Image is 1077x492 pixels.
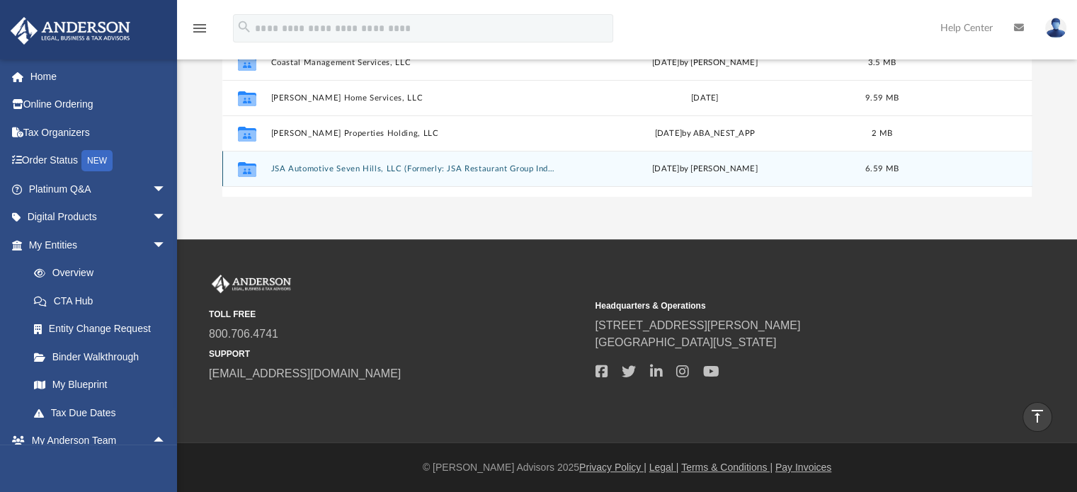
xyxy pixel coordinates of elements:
span: 6.59 MB [865,165,899,173]
img: User Pic [1045,18,1066,38]
div: [DATE] [562,92,848,105]
a: Terms & Conditions | [681,462,773,473]
i: vertical_align_top [1029,408,1046,425]
a: Home [10,62,188,91]
button: Coastal Management Services, LLC [270,58,556,67]
a: vertical_align_top [1022,402,1052,432]
a: 800.706.4741 [209,328,278,340]
span: arrow_drop_down [152,231,181,260]
a: My Anderson Teamarrow_drop_up [10,427,181,455]
a: Binder Walkthrough [20,343,188,371]
a: Order StatusNEW [10,147,188,176]
button: JSA Automotive Seven Hills, LLC (Formerly: JSA Restaurant Group Independence, LLC) [270,164,556,173]
a: [EMAIL_ADDRESS][DOMAIN_NAME] [209,367,401,379]
a: Pay Invoices [775,462,831,473]
a: Tax Organizers [10,118,188,147]
span: arrow_drop_down [152,175,181,204]
a: Overview [20,259,188,287]
div: [DATE] by ABA_NEST_APP [562,127,848,140]
div: [DATE] by [PERSON_NAME] [562,163,848,176]
div: © [PERSON_NAME] Advisors 2025 [177,460,1077,475]
small: SUPPORT [209,348,585,360]
button: [PERSON_NAME] Home Services, LLC [270,93,556,103]
span: arrow_drop_down [152,203,181,232]
i: search [237,19,252,35]
a: Privacy Policy | [579,462,646,473]
span: 2 MB [872,130,892,137]
span: 9.59 MB [865,94,899,102]
span: 3.5 MB [867,59,896,67]
small: TOLL FREE [209,308,585,321]
i: menu [191,20,208,37]
a: Tax Due Dates [20,399,188,427]
a: Legal | [649,462,679,473]
div: [DATE] by [PERSON_NAME] [562,57,848,69]
small: Headquarters & Operations [595,299,971,312]
img: Anderson Advisors Platinum Portal [6,17,135,45]
a: CTA Hub [20,287,188,315]
button: [PERSON_NAME] Properties Holding, LLC [270,129,556,138]
div: NEW [81,150,113,171]
img: Anderson Advisors Platinum Portal [209,275,294,293]
a: menu [191,27,208,37]
a: Entity Change Request [20,315,188,343]
a: [STREET_ADDRESS][PERSON_NAME] [595,319,800,331]
a: My Blueprint [20,371,181,399]
a: Platinum Q&Aarrow_drop_down [10,175,188,203]
a: My Entitiesarrow_drop_down [10,231,188,259]
a: Digital Productsarrow_drop_down [10,203,188,231]
a: [GEOGRAPHIC_DATA][US_STATE] [595,336,776,348]
span: arrow_drop_up [152,427,181,456]
a: Online Ordering [10,91,188,119]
